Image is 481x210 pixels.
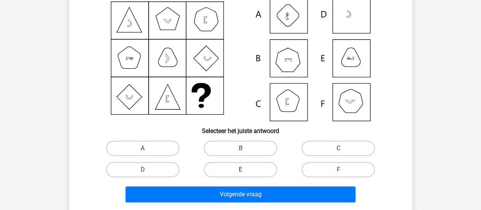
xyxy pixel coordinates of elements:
[106,162,179,177] label: D
[302,162,375,177] label: F
[204,162,277,177] label: E
[81,121,400,135] h6: Selecteer het juiste antwoord
[204,141,277,156] label: B
[125,186,356,202] button: Volgende vraag
[302,141,375,156] label: C
[106,141,179,156] label: A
